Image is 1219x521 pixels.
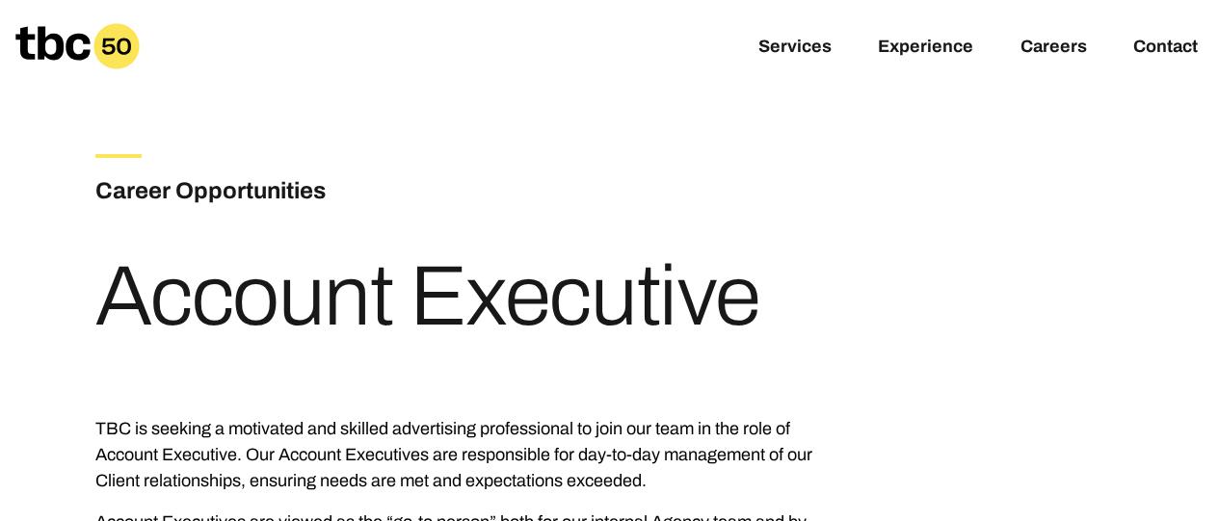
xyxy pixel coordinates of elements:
[95,173,558,208] h3: Career Opportunities
[15,23,140,69] a: Homepage
[1132,37,1197,60] a: Contact
[1020,37,1086,60] a: Careers
[95,254,760,339] h1: Account Executive
[878,37,973,60] a: Experience
[95,416,835,494] p: TBC is seeking a motivated and skilled advertising professional to join our team in the role of A...
[758,37,832,60] a: Services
